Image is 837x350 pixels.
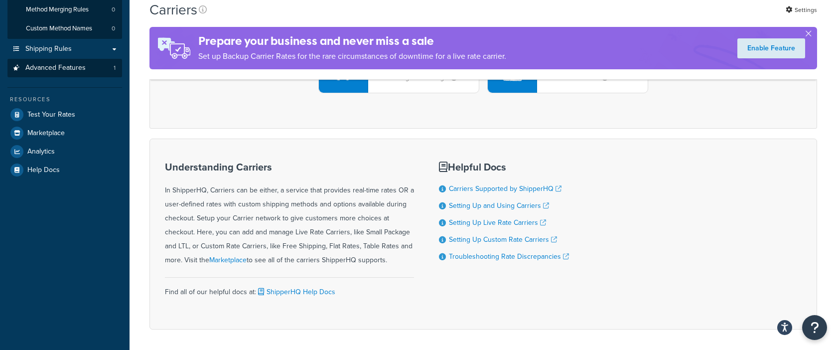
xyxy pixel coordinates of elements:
[7,59,122,77] a: Advanced Features 1
[7,124,122,142] a: Marketplace
[7,143,122,161] a: Analytics
[439,162,569,173] h3: Helpful Docs
[198,49,506,63] p: Set up Backup Carrier Rates for the rare circumstances of downtime for a live rate carrier.
[165,277,414,299] div: Find all of our helpful docs at:
[7,106,122,124] a: Test Your Rates
[737,38,805,58] a: Enable Feature
[7,19,122,38] li: Custom Method Names
[165,162,414,267] div: In ShipperHQ, Carriers can be either, a service that provides real-time rates OR a user-defined r...
[449,251,569,262] a: Troubleshooting Rate Discrepancies
[7,161,122,179] a: Help Docs
[112,5,115,14] span: 0
[786,3,817,17] a: Settings
[27,111,75,119] span: Test Your Rates
[449,183,561,194] a: Carriers Supported by ShipperHQ
[7,40,122,58] a: Shipping Rules
[7,0,122,19] li: Method Merging Rules
[25,45,72,53] span: Shipping Rules
[7,19,122,38] a: Custom Method Names 0
[802,315,827,340] button: Open Resource Center
[7,95,122,104] div: Resources
[7,59,122,77] li: Advanced Features
[449,200,549,211] a: Setting Up and Using Carriers
[149,27,198,69] img: ad-rules-rateshop-fe6ec290ccb7230408bd80ed9643f0289d75e0ffd9eb532fc0e269fcd187b520.png
[27,148,55,156] span: Analytics
[7,0,122,19] a: Method Merging Rules 0
[449,234,557,245] a: Setting Up Custom Rate Carriers
[112,24,115,33] span: 0
[256,287,335,297] a: ShipperHQ Help Docs
[449,217,546,228] a: Setting Up Live Rate Carriers
[26,24,92,33] span: Custom Method Names
[114,64,116,72] span: 1
[165,162,414,173] h3: Understanding Carriers
[25,64,86,72] span: Advanced Features
[26,5,89,14] span: Method Merging Rules
[198,33,506,49] h4: Prepare your business and never miss a sale
[27,166,60,175] span: Help Docs
[27,129,65,138] span: Marketplace
[209,255,247,265] a: Marketplace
